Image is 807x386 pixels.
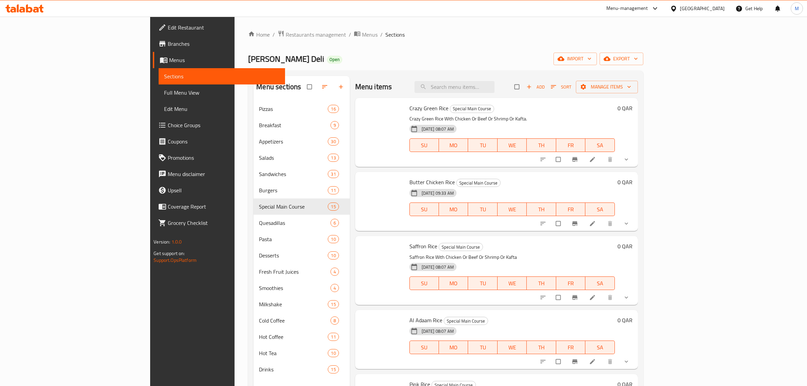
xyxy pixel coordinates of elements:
button: SA [585,138,614,152]
span: import [559,55,591,63]
span: [DATE] 09:33 AM [419,190,457,196]
button: Branch-specific-item [567,354,584,369]
button: Branch-specific-item [567,290,584,305]
button: SU [409,202,439,216]
span: FR [559,278,583,288]
span: [DATE] 08:07 AM [419,264,457,270]
p: Saffron Rice With Chicken Or Beef Or Shrimp Or Kafta [409,253,615,262]
button: Manage items [576,81,638,93]
button: sort-choices [536,290,552,305]
span: 30 [328,138,338,145]
a: Coupons [153,133,285,150]
span: Smoothies [259,284,330,292]
span: SA [588,140,612,150]
span: export [605,55,638,63]
a: Menus [153,52,285,68]
div: Appetizers [259,137,328,146]
div: Special Main Course [439,243,483,251]
button: show more [619,216,635,231]
button: TU [468,202,497,216]
button: SA [585,202,614,216]
button: TU [468,276,497,290]
svg: Show Choices [623,220,630,227]
button: FR [556,138,585,152]
a: Coverage Report [153,198,285,215]
span: 15 [328,204,338,210]
span: 10 [328,252,338,259]
a: Edit menu item [589,294,597,301]
a: Choice Groups [153,117,285,133]
span: Special Main Course [259,202,328,211]
span: Menu disclaimer [168,170,280,178]
span: Select to update [552,217,566,230]
span: WE [500,140,524,150]
div: Desserts10 [254,247,349,264]
span: Open [327,57,342,62]
div: Burgers11 [254,182,349,198]
span: Select section [510,80,525,93]
div: items [328,365,339,373]
span: Sections [164,72,280,80]
div: items [328,105,339,113]
div: items [330,284,339,292]
button: TH [527,276,556,290]
span: SA [588,205,612,214]
span: TH [529,343,553,352]
span: Full Menu View [164,89,280,97]
nav: breadcrumb [248,30,643,39]
span: Sort items [546,82,576,92]
button: TU [468,341,497,354]
span: TH [529,278,553,288]
div: items [330,121,339,129]
button: WE [498,202,527,216]
div: items [330,219,339,227]
button: show more [619,290,635,305]
span: [DATE] 08:07 AM [419,328,457,334]
button: FR [556,341,585,354]
span: Quesadillas [259,219,330,227]
div: Menu-management [606,4,648,13]
svg: Show Choices [623,294,630,301]
a: Edit Restaurant [153,19,285,36]
span: 16 [328,106,338,112]
span: Hot Tea [259,349,328,357]
span: Select all sections [303,80,317,93]
button: sort-choices [536,152,552,167]
div: items [328,186,339,194]
div: Salads [259,154,328,162]
span: Saffron Rice [409,241,437,251]
span: Add [526,83,545,91]
span: TU [471,343,495,352]
button: FR [556,276,585,290]
button: WE [498,138,527,152]
div: Hot Tea10 [254,345,349,361]
span: Burgers [259,186,328,194]
span: 4 [331,285,339,291]
a: Sections [159,68,285,84]
div: Salads13 [254,150,349,166]
div: Pizzas [259,105,328,113]
span: 6 [331,220,339,226]
span: SA [588,278,612,288]
button: delete [603,354,619,369]
a: Edit menu item [589,358,597,365]
span: Grocery Checklist [168,219,280,227]
div: Pasta10 [254,231,349,247]
span: 1.0.0 [172,237,182,246]
button: MO [439,202,468,216]
span: Fresh Fruit Juices [259,268,330,276]
span: Add item [525,82,546,92]
span: M [795,5,799,12]
span: Sort [551,83,571,91]
div: items [330,268,339,276]
div: Special Main Course [450,105,494,113]
span: Special Main Course [457,179,500,187]
div: items [328,170,339,178]
button: delete [603,216,619,231]
span: SU [412,140,436,150]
